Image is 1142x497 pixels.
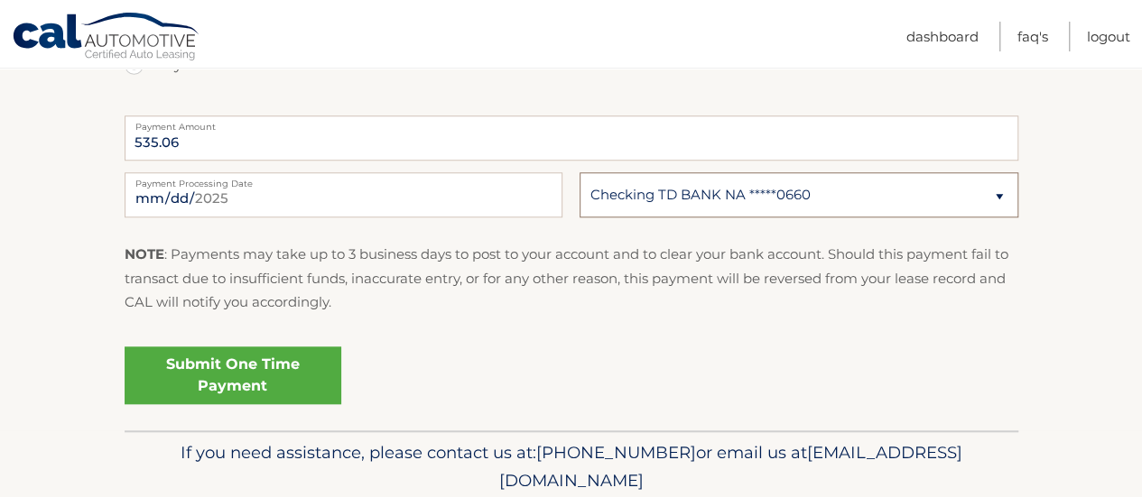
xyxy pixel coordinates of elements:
label: Payment Processing Date [125,172,562,187]
input: Payment Date [125,172,562,217]
a: Submit One Time Payment [125,346,341,404]
span: [PHONE_NUMBER] [536,442,696,463]
p: If you need assistance, please contact us at: or email us at [136,438,1007,496]
p: : Payments may take up to 3 business days to post to your account and to clear your bank account.... [125,243,1018,314]
a: Dashboard [906,22,979,51]
input: Payment Amount [125,115,1018,161]
label: Payment Amount [125,115,1018,130]
a: Cal Automotive [12,12,201,64]
strong: NOTE [125,245,164,262]
a: FAQ's [1017,22,1048,51]
a: Logout [1087,22,1130,51]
